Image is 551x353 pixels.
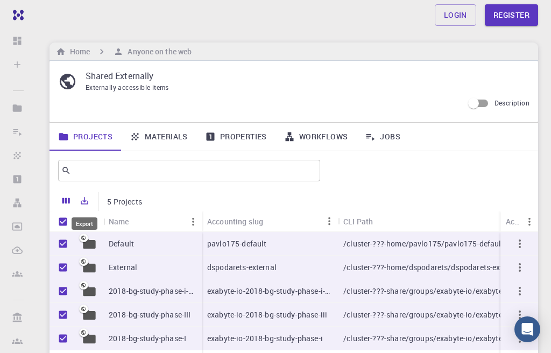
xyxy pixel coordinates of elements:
[109,333,186,344] p: 2018-bg-study-phase-I
[207,262,277,273] p: dspodarets-external
[207,211,263,232] div: Accounting slug
[129,213,146,230] button: Sort
[107,196,142,207] p: 5 Projects
[275,123,357,151] a: Workflows
[196,123,275,151] a: Properties
[72,217,97,230] div: Export
[185,213,202,230] button: Menu
[109,211,129,232] div: Name
[109,286,196,296] p: 2018-bg-study-phase-i-ph
[109,309,190,320] p: 2018-bg-study-phase-III
[521,213,538,230] button: Menu
[506,211,521,232] div: Actions
[207,333,323,344] p: exabyte-io-2018-bg-study-phase-i
[343,211,373,232] div: CLI Path
[123,46,192,58] h6: Anyone on the web
[207,309,327,320] p: exabyte-io-2018-bg-study-phase-iii
[514,316,540,342] div: Open Intercom Messenger
[109,262,137,273] p: External
[321,213,338,230] button: Menu
[263,213,280,230] button: Sort
[86,69,521,82] p: Shared Externally
[76,211,103,232] div: Icon
[57,192,75,209] button: Columns
[343,262,520,273] p: /cluster-???-home/dspodarets/dspodarets-external
[54,46,194,58] nav: breadcrumb
[500,211,538,232] div: Actions
[50,123,121,151] a: Projects
[9,10,24,20] img: logo
[356,123,409,151] a: Jobs
[103,211,202,232] div: Name
[495,98,529,107] span: Description
[86,83,169,91] span: Externally accessible items
[202,211,338,232] div: Accounting slug
[485,4,538,26] a: Register
[75,192,94,209] button: Export
[109,238,134,249] p: Default
[435,4,476,26] a: Login
[207,286,333,296] p: exabyte-io-2018-bg-study-phase-i-ph
[121,123,196,151] a: Materials
[66,46,90,58] h6: Home
[207,238,266,249] p: pavlo175-default
[343,238,504,249] p: /cluster-???-home/pavlo175/pavlo175-default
